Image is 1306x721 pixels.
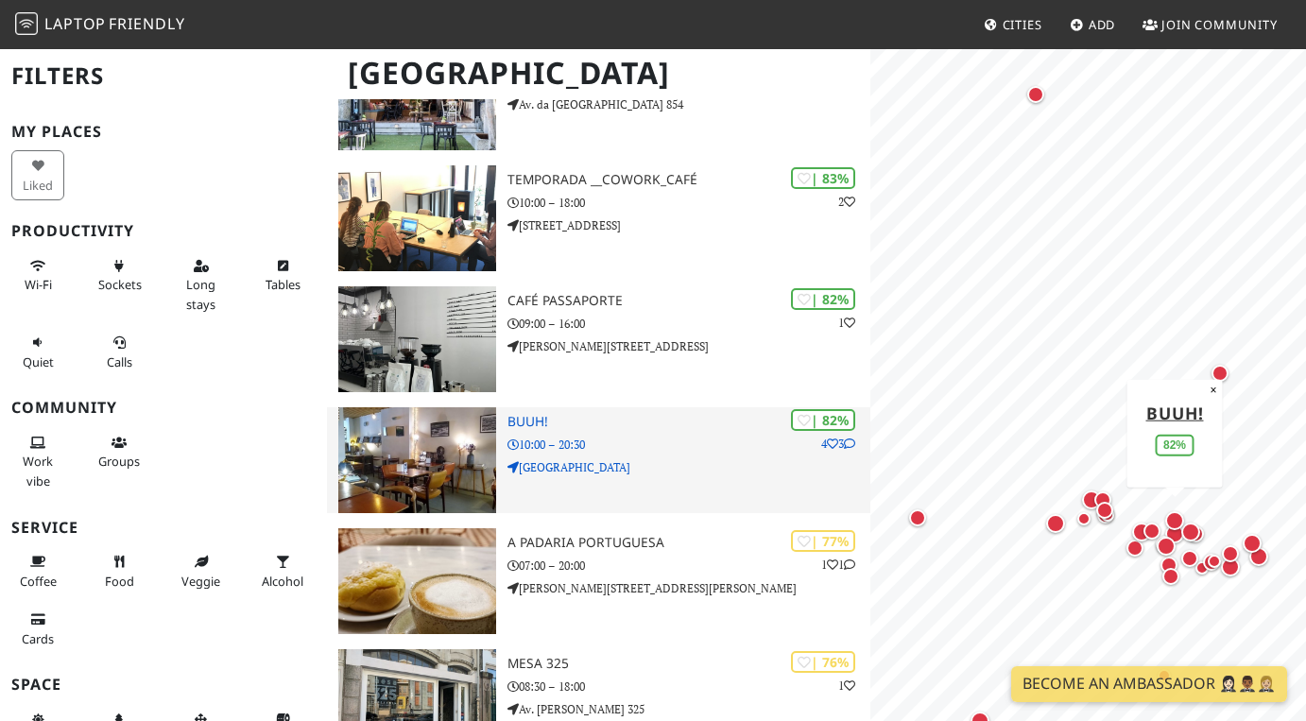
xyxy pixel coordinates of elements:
[338,407,497,513] img: BUuh!
[1089,16,1116,33] span: Add
[1203,550,1226,573] div: Map marker
[1156,434,1194,455] div: 82%
[976,8,1050,42] a: Cities
[11,250,64,300] button: Wi-Fi
[93,546,146,596] button: Food
[105,573,134,590] span: Food
[98,276,142,293] span: Power sockets
[507,194,870,212] p: 10:00 – 18:00
[507,557,870,575] p: 07:00 – 20:00
[333,47,868,99] h1: [GEOGRAPHIC_DATA]
[175,250,228,319] button: Long stays
[23,353,54,370] span: Quiet
[821,435,855,453] p: 4 3
[1096,504,1119,526] div: Map marker
[1140,519,1164,543] div: Map marker
[1161,507,1188,534] div: Map marker
[1003,16,1042,33] span: Cities
[905,506,930,530] div: Map marker
[327,407,871,513] a: BUuh! | 82% 43 BUuh! 10:00 – 20:30 [GEOGRAPHIC_DATA]
[791,167,855,189] div: | 83%
[107,353,132,370] span: Video/audio calls
[98,453,140,470] span: Group tables
[338,165,497,271] img: Temporada __Cowork_Café
[109,13,184,34] span: Friendly
[11,327,64,377] button: Quiet
[507,216,870,234] p: [STREET_ADDRESS]
[507,678,870,695] p: 08:30 – 18:00
[338,528,497,634] img: A Padaria Portuguesa
[838,193,855,211] p: 2
[1042,510,1069,537] div: Map marker
[1023,82,1048,107] div: Map marker
[507,414,870,430] h3: BUuh!
[507,315,870,333] p: 09:00 – 16:00
[11,604,64,654] button: Cards
[44,13,106,34] span: Laptop
[1146,401,1204,423] a: BUuh!
[507,458,870,476] p: [GEOGRAPHIC_DATA]
[15,9,185,42] a: LaptopFriendly LaptopFriendly
[507,172,870,188] h3: Temporada __Cowork_Café
[186,276,215,312] span: Long stays
[1218,541,1243,566] div: Map marker
[20,573,57,590] span: Coffee
[1062,8,1124,42] a: Add
[327,528,871,634] a: A Padaria Portuguesa | 77% 11 A Padaria Portuguesa 07:00 – 20:00 [PERSON_NAME][STREET_ADDRESS][PE...
[15,12,38,35] img: LaptopFriendly
[791,651,855,673] div: | 76%
[1157,553,1181,577] div: Map marker
[507,579,870,597] p: [PERSON_NAME][STREET_ADDRESS][PERSON_NAME]
[11,123,316,141] h3: My Places
[838,677,855,695] p: 1
[1217,554,1244,580] div: Map marker
[327,165,871,271] a: Temporada __Cowork_Café | 83% 2 Temporada __Cowork_Café 10:00 – 18:00 [STREET_ADDRESS]
[1246,543,1272,570] div: Map marker
[11,399,316,417] h3: Community
[327,286,871,392] a: Café Passaporte | 82% 1 Café Passaporte 09:00 – 16:00 [PERSON_NAME][STREET_ADDRESS]
[11,546,64,596] button: Coffee
[1177,546,1202,571] div: Map marker
[1205,379,1223,400] button: Close popup
[507,337,870,355] p: [PERSON_NAME][STREET_ADDRESS]
[1092,498,1117,523] div: Map marker
[1135,8,1285,42] a: Join Community
[93,327,146,377] button: Calls
[821,556,855,574] p: 1 1
[791,288,855,310] div: | 82%
[11,676,316,694] h3: Space
[791,530,855,552] div: | 77%
[93,250,146,300] button: Sockets
[791,409,855,431] div: | 82%
[507,293,870,309] h3: Café Passaporte
[1128,519,1155,545] div: Map marker
[181,573,220,590] span: Veggie
[507,535,870,551] h3: A Padaria Portuguesa
[22,630,54,647] span: Credit cards
[11,222,316,240] h3: Productivity
[1153,533,1179,559] div: Map marker
[256,546,309,596] button: Alcohol
[507,700,870,718] p: Av. [PERSON_NAME] 325
[266,276,301,293] span: Work-friendly tables
[262,573,303,590] span: Alcohol
[838,314,855,332] p: 1
[1123,536,1147,560] div: Map marker
[1177,519,1204,545] div: Map marker
[1093,503,1118,527] div: Map marker
[507,436,870,454] p: 10:00 – 20:30
[256,250,309,300] button: Tables
[1208,361,1232,386] div: Map marker
[507,656,870,672] h3: Mesa 325
[25,276,52,293] span: Stable Wi-Fi
[11,47,316,105] h2: Filters
[11,519,316,537] h3: Service
[1239,530,1265,557] div: Map marker
[1161,16,1278,33] span: Join Community
[93,427,146,477] button: Groups
[1073,507,1095,530] div: Map marker
[338,286,497,392] img: Café Passaporte
[23,453,53,489] span: People working
[11,427,64,496] button: Work vibe
[1159,564,1183,589] div: Map marker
